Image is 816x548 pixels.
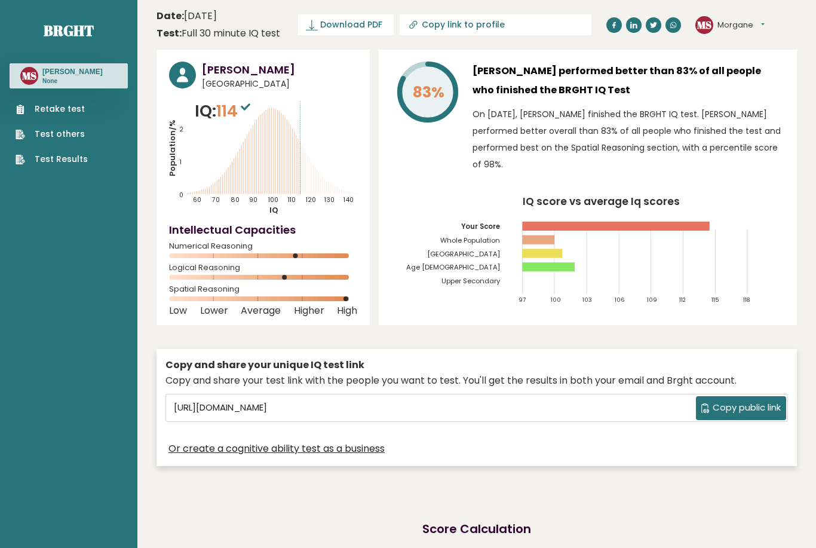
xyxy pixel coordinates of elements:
[167,120,178,176] tspan: Population/%
[16,128,88,140] a: Test others
[179,158,182,167] tspan: 1
[169,265,357,270] span: Logical Reasoning
[157,26,280,41] div: Full 30 minute IQ test
[241,308,281,313] span: Average
[157,9,217,23] time: [DATE]
[231,195,240,204] tspan: 80
[713,401,781,415] span: Copy public link
[287,195,296,204] tspan: 110
[193,195,201,204] tspan: 60
[697,17,711,31] text: MS
[22,69,36,82] text: MS
[168,442,385,456] a: Or create a cognitive ability test as a business
[270,204,279,216] tspan: IQ
[696,396,786,420] button: Copy public link
[413,82,444,103] tspan: 83%
[305,195,316,204] tspan: 120
[583,296,593,304] tspan: 103
[523,194,680,209] tspan: IQ score vs average Iq scores
[615,296,625,304] tspan: 106
[294,308,324,313] span: Higher
[42,67,103,76] h3: [PERSON_NAME]
[165,374,788,388] div: Copy and share your test link with the people you want to test. You'll get the results in both yo...
[157,26,182,40] b: Test:
[202,78,357,90] span: [GEOGRAPHIC_DATA]
[711,296,719,304] tspan: 115
[406,262,500,272] tspan: Age [DEMOGRAPHIC_DATA]
[320,19,382,31] span: Download PDF
[440,235,500,245] tspan: Whole Population
[519,296,526,304] tspan: 97
[211,195,220,204] tspan: 70
[179,125,183,134] tspan: 2
[157,9,184,23] b: Date:
[249,195,257,204] tspan: 90
[179,191,183,200] tspan: 0
[647,296,657,304] tspan: 109
[473,62,784,100] h3: [PERSON_NAME] performed better than 83% of all people who finished the BRGHT IQ Test
[298,14,394,35] a: Download PDF
[16,103,88,115] a: Retake test
[679,296,686,304] tspan: 112
[337,308,357,313] span: High
[216,100,253,122] span: 114
[195,99,253,123] p: IQ:
[16,153,88,166] a: Test Results
[743,296,750,304] tspan: 118
[268,195,278,204] tspan: 100
[422,520,531,538] h2: Score Calculation
[427,249,500,259] tspan: [GEOGRAPHIC_DATA]
[169,308,187,313] span: Low
[717,19,765,31] button: Morgane
[473,106,784,173] p: On [DATE], [PERSON_NAME] finished the BRGHT IQ test. [PERSON_NAME] performed better overall than ...
[165,358,788,372] div: Copy and share your unique IQ test link
[169,222,357,238] h4: Intellectual Capacities
[343,195,354,204] tspan: 140
[42,77,103,85] p: None
[200,308,228,313] span: Lower
[169,244,357,249] span: Numerical Reasoning
[169,287,357,292] span: Spatial Reasoning
[324,195,335,204] tspan: 130
[461,222,500,231] tspan: Your Score
[441,276,501,286] tspan: Upper Secondary
[44,21,94,40] a: Brght
[202,62,357,78] h3: [PERSON_NAME]
[551,296,561,304] tspan: 100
